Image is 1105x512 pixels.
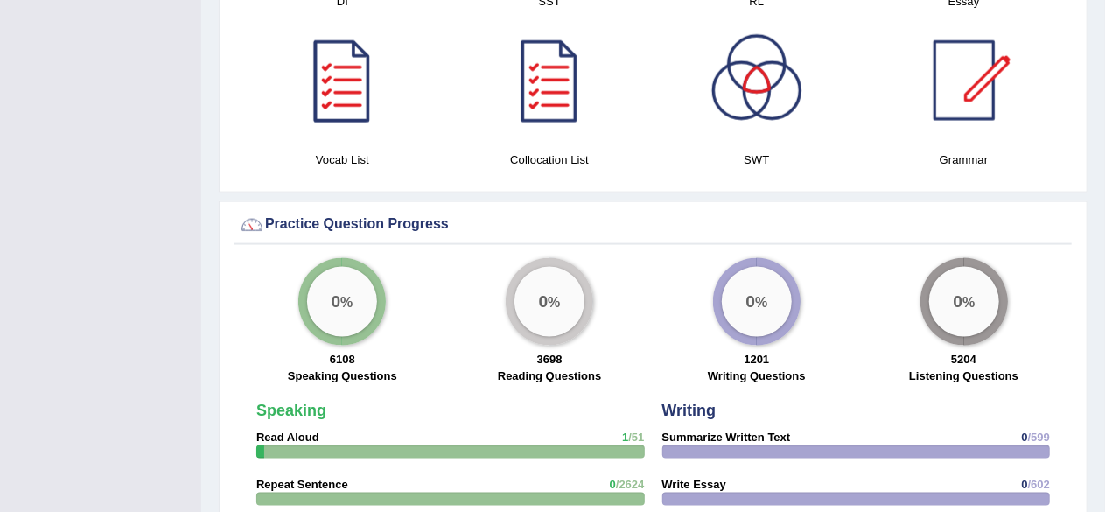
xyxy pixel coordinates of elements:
strong: 5204 [951,353,976,366]
div: % [929,267,999,337]
h4: Collocation List [455,151,645,169]
strong: Writing [662,402,717,419]
h4: SWT [662,151,852,169]
strong: 6108 [330,353,355,366]
div: % [514,267,584,337]
strong: 3698 [537,353,563,366]
span: /602 [1028,478,1050,491]
big: 0 [332,292,341,312]
strong: Write Essay [662,478,726,491]
div: % [722,267,792,337]
big: 0 [539,292,549,312]
strong: Speaking [256,402,326,419]
div: Practice Question Progress [239,212,1067,238]
span: /599 [1028,431,1050,444]
span: 1 [622,431,628,444]
h4: Grammar [869,151,1059,169]
label: Speaking Questions [288,368,397,384]
strong: Repeat Sentence [256,478,348,491]
h4: Vocab List [248,151,437,169]
big: 0 [745,292,755,312]
big: 0 [953,292,962,312]
span: 0 [1021,478,1027,491]
span: /2624 [616,478,645,491]
div: % [307,267,377,337]
label: Writing Questions [708,368,806,384]
strong: 1201 [744,353,769,366]
strong: Read Aloud [256,431,319,444]
span: /51 [628,431,644,444]
label: Listening Questions [909,368,1018,384]
span: 0 [610,478,616,491]
span: 0 [1021,431,1027,444]
label: Reading Questions [498,368,601,384]
strong: Summarize Written Text [662,431,791,444]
